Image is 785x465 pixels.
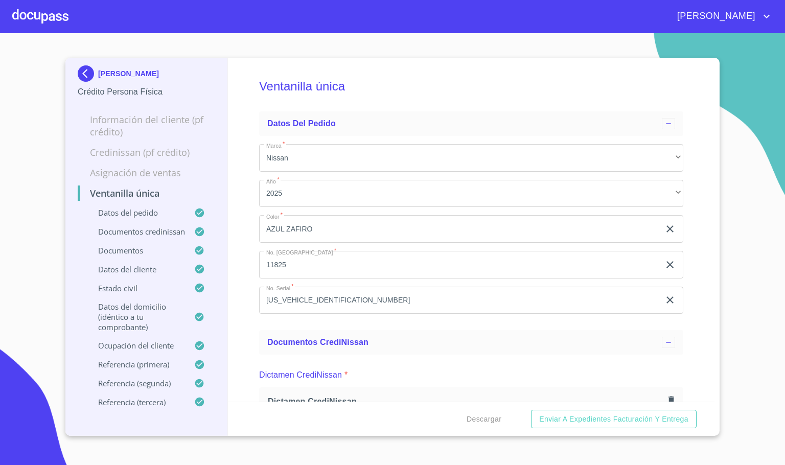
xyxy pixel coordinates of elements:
p: [PERSON_NAME] [98,69,159,78]
button: Descargar [463,410,505,429]
div: [PERSON_NAME] [78,65,215,86]
span: Enviar a Expedientes Facturación y Entrega [539,413,688,426]
img: Docupass spot blue [78,65,98,82]
button: clear input [664,259,676,271]
div: 2025 [259,180,683,207]
p: Datos del cliente [78,264,194,274]
p: Credinissan (PF crédito) [78,146,215,158]
p: Ocupación del Cliente [78,340,194,351]
p: Referencia (segunda) [78,378,194,388]
div: Documentos CrediNissan [259,330,683,355]
button: clear input [664,294,676,306]
p: Asignación de Ventas [78,167,215,179]
span: [PERSON_NAME] [669,8,760,25]
div: Nissan [259,144,683,172]
p: Datos del pedido [78,207,194,218]
button: Enviar a Expedientes Facturación y Entrega [531,410,697,429]
p: Documentos CrediNissan [78,226,194,237]
p: Estado Civil [78,283,194,293]
span: Descargar [467,413,501,426]
p: Dictamen CrediNissan [259,369,342,381]
span: Datos del pedido [267,119,336,128]
p: Documentos [78,245,194,255]
p: Información del cliente (PF crédito) [78,113,215,138]
span: Dictamen CrediNissan [268,396,664,407]
button: account of current user [669,8,773,25]
span: Documentos CrediNissan [267,338,368,346]
div: Datos del pedido [259,111,683,136]
button: clear input [664,223,676,235]
p: Ventanilla única [78,187,215,199]
p: Referencia (primera) [78,359,194,369]
p: Datos del domicilio (idéntico a tu comprobante) [78,301,194,332]
h5: Ventanilla única [259,65,683,107]
p: Crédito Persona Física [78,86,215,98]
p: Referencia (tercera) [78,397,194,407]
